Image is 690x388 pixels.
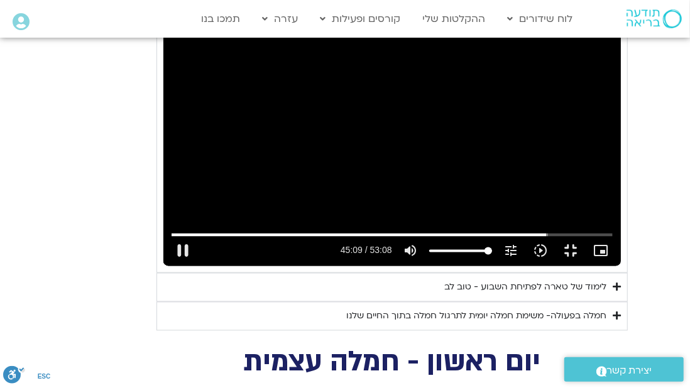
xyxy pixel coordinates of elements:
div: לימוד של טארה לפתיחת השבוע - טוב לב [444,280,606,295]
a: קורסים ופעילות [314,7,407,31]
summary: לימוד של טארה לפתיחת השבוע - טוב לב [156,273,628,302]
img: תודעה בריאה [627,9,682,28]
a: ההקלטות שלי [417,7,492,31]
summary: חמלה בפעולה- משימת חמלה יומית לתרגול חמלה בתוך החיים שלנו [156,302,628,331]
h2: יום ראשון - חמלה עצמית [112,350,672,375]
a: עזרה [256,7,305,31]
span: יצירת קשר [607,362,652,379]
a: לוח שידורים [501,7,579,31]
div: חמלה בפעולה- משימת חמלה יומית לתרגול חמלה בתוך החיים שלנו [346,309,606,324]
a: תמכו בנו [195,7,247,31]
a: יצירת קשר [564,357,684,382]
